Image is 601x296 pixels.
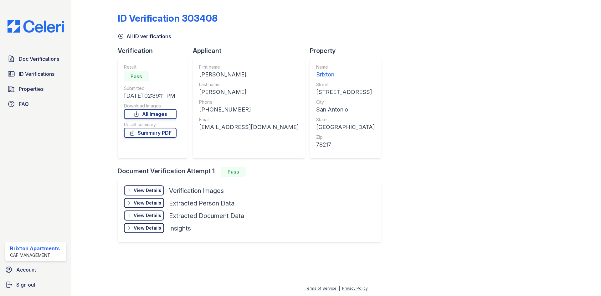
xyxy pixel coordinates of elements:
[316,134,375,140] div: Zip
[199,99,299,105] div: Phone
[124,109,177,119] a: All Images
[134,187,161,194] div: View Details
[124,122,177,128] div: Result summary
[134,225,161,231] div: View Details
[199,117,299,123] div: Email
[316,123,375,132] div: [GEOGRAPHIC_DATA]
[316,99,375,105] div: City
[169,199,234,208] div: Extracted Person Data
[5,98,66,110] a: FAQ
[316,117,375,123] div: State
[339,286,340,291] div: |
[199,88,299,96] div: [PERSON_NAME]
[316,140,375,149] div: 78217
[134,200,161,206] div: View Details
[342,286,368,291] a: Privacy Policy
[316,64,375,70] div: Name
[199,105,299,114] div: [PHONE_NUMBER]
[199,64,299,70] div: First name
[5,83,66,95] a: Properties
[169,224,191,233] div: Insights
[169,211,244,220] div: Extracted Document Data
[3,278,69,291] a: Sign out
[193,46,310,55] div: Applicant
[3,20,69,33] img: CE_Logo_Blue-a8612792a0a2168367f1c8372b55b34899dd931a85d93a1a3d3e32e68fde9ad4.png
[199,81,299,88] div: Last name
[134,212,161,219] div: View Details
[316,70,375,79] div: Brixton
[118,13,218,24] div: ID Verification 303408
[316,105,375,114] div: San Antonio
[124,64,177,70] div: Result
[124,71,149,81] div: Pass
[316,64,375,79] a: Name Brixton
[575,271,595,290] iframe: chat widget
[118,167,386,177] div: Document Verification Attempt 1
[5,68,66,80] a: ID Verifications
[3,263,69,276] a: Account
[124,91,177,100] div: [DATE] 02:39:11 PM
[10,252,60,258] div: CAF Management
[19,100,29,108] span: FAQ
[316,81,375,88] div: Street
[124,128,177,138] a: Summary PDF
[316,88,375,96] div: [STREET_ADDRESS]
[16,281,35,288] span: Sign out
[199,123,299,132] div: [EMAIL_ADDRESS][DOMAIN_NAME]
[118,46,193,55] div: Verification
[221,167,246,177] div: Pass
[118,33,171,40] a: All ID verifications
[19,85,44,93] span: Properties
[199,70,299,79] div: [PERSON_NAME]
[10,245,60,252] div: Brixton Apartments
[16,266,36,273] span: Account
[124,103,177,109] div: Download Images
[305,286,336,291] a: Terms of Service
[310,46,386,55] div: Property
[19,70,54,78] span: ID Verifications
[124,85,177,91] div: Submitted
[5,53,66,65] a: Doc Verifications
[19,55,59,63] span: Doc Verifications
[169,186,224,195] div: Verification Images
